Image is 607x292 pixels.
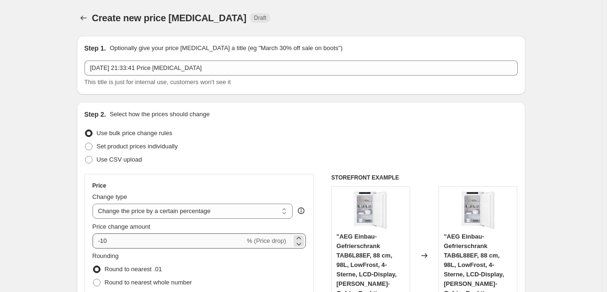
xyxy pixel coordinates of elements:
[254,14,266,22] span: Draft
[110,110,210,119] p: Select how the prices should change
[93,252,119,259] span: Rounding
[92,13,247,23] span: Create new price [MEDICAL_DATA]
[331,174,518,181] h6: STOREFRONT EXAMPLE
[93,233,245,249] input: -15
[97,143,178,150] span: Set product prices individually
[105,279,192,286] span: Round to nearest whole number
[77,11,90,25] button: Price change jobs
[84,60,518,76] input: 30% off holiday sale
[93,193,127,200] span: Change type
[352,191,389,229] img: 71rIK2D20CL_80x.jpg
[105,266,162,273] span: Round to nearest .01
[247,237,286,244] span: % (Price drop)
[93,223,151,230] span: Price change amount
[84,110,106,119] h2: Step 2.
[97,156,142,163] span: Use CSV upload
[97,129,172,137] span: Use bulk price change rules
[84,78,231,86] span: This title is just for internal use, customers won't see it
[110,43,342,53] p: Optionally give your price [MEDICAL_DATA] a title (eg "March 30% off sale on boots")
[93,182,106,189] h3: Price
[84,43,106,53] h2: Step 1.
[296,206,306,215] div: help
[459,191,497,229] img: 71rIK2D20CL_80x.jpg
